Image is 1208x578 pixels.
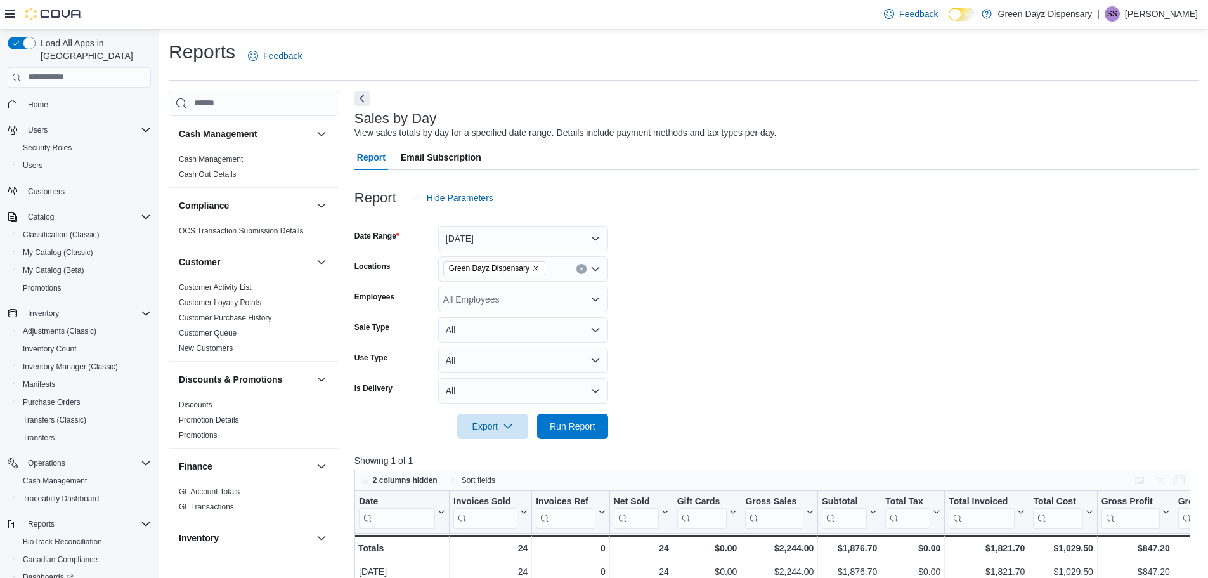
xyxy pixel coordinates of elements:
[28,308,59,319] span: Inventory
[18,359,151,374] span: Inventory Manager (Classic)
[354,383,393,393] label: Is Delivery
[18,377,60,392] a: Manifests
[23,362,118,372] span: Inventory Manager (Classic)
[3,454,156,472] button: Operations
[354,454,1199,467] p: Showing 1 of 1
[18,395,151,410] span: Purchase Orders
[28,187,65,197] span: Customers
[179,328,237,338] span: Customer Queue
[949,8,975,21] input: Dark Mode
[179,256,220,268] h3: Customer
[449,262,529,275] span: Green Dayz Dispensary
[613,496,658,508] div: Net Sold
[359,496,435,508] div: Date
[28,519,55,529] span: Reports
[537,414,608,439] button: Run Report
[18,324,101,339] a: Adjustments (Classic)
[23,397,81,407] span: Purchase Orders
[3,95,156,114] button: Home
[13,139,156,157] button: Security Roles
[18,395,86,410] a: Purchase Orders
[179,460,212,473] h3: Finance
[465,414,521,439] span: Export
[179,400,212,410] span: Discounts
[179,169,237,180] span: Cash Out Details
[354,190,396,206] h3: Report
[998,6,1093,22] p: Green Dayz Dispensary
[444,473,500,488] button: Sort fields
[23,122,151,138] span: Users
[28,458,65,468] span: Operations
[677,496,727,528] div: Gift Card Sales
[243,43,307,69] a: Feedback
[314,126,329,141] button: Cash Management
[453,496,528,528] button: Invoices Sold
[18,473,92,489] a: Cash Management
[179,343,233,353] span: New Customers
[1101,541,1170,556] div: $847.20
[18,280,151,296] span: Promotions
[18,359,123,374] a: Inventory Manager (Classic)
[613,496,658,528] div: Net Sold
[18,158,48,173] a: Users
[1152,473,1167,488] button: Display options
[401,145,481,170] span: Email Subscription
[13,322,156,340] button: Adjustments (Classic)
[169,397,339,448] div: Discounts & Promotions
[169,39,235,65] h1: Reports
[179,155,243,164] a: Cash Management
[613,496,668,528] button: Net Sold
[13,358,156,376] button: Inventory Manager (Classic)
[822,496,877,528] button: Subtotal
[28,212,54,222] span: Catalog
[822,541,877,556] div: $1,876.70
[1101,496,1170,528] button: Gross Profit
[373,475,438,485] span: 2 columns hidden
[179,460,311,473] button: Finance
[354,91,370,106] button: Next
[314,254,329,270] button: Customer
[354,353,387,363] label: Use Type
[23,143,72,153] span: Security Roles
[536,496,595,528] div: Invoices Ref
[885,541,940,556] div: $0.00
[1033,496,1082,528] div: Total Cost
[23,184,70,199] a: Customers
[3,515,156,533] button: Reports
[13,490,156,508] button: Traceabilty Dashboard
[355,473,443,488] button: 2 columns hidden
[18,263,151,278] span: My Catalog (Beta)
[23,476,87,486] span: Cash Management
[18,552,151,567] span: Canadian Compliance
[23,555,98,565] span: Canadian Compliance
[23,96,151,112] span: Home
[179,416,239,424] a: Promotion Details
[179,329,237,338] a: Customer Queue
[314,530,329,546] button: Inventory
[28,100,48,110] span: Home
[179,282,252,292] span: Customer Activity List
[18,430,151,445] span: Transfers
[885,496,930,528] div: Total Tax
[427,192,493,204] span: Hide Parameters
[354,231,399,241] label: Date Range
[179,532,311,544] button: Inventory
[1125,6,1198,22] p: [PERSON_NAME]
[613,541,668,556] div: 24
[354,292,394,302] label: Employees
[358,541,445,556] div: Totals
[18,430,60,445] a: Transfers
[169,152,339,187] div: Cash Management
[179,415,239,425] span: Promotion Details
[536,496,605,528] button: Invoices Ref
[3,208,156,226] button: Catalog
[438,348,608,373] button: All
[1101,496,1160,528] div: Gross Profit
[179,502,234,512] span: GL Transactions
[677,541,737,556] div: $0.00
[179,373,311,386] button: Discounts & Promotions
[23,537,102,547] span: BioTrack Reconciliation
[179,256,311,268] button: Customer
[899,8,938,20] span: Feedback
